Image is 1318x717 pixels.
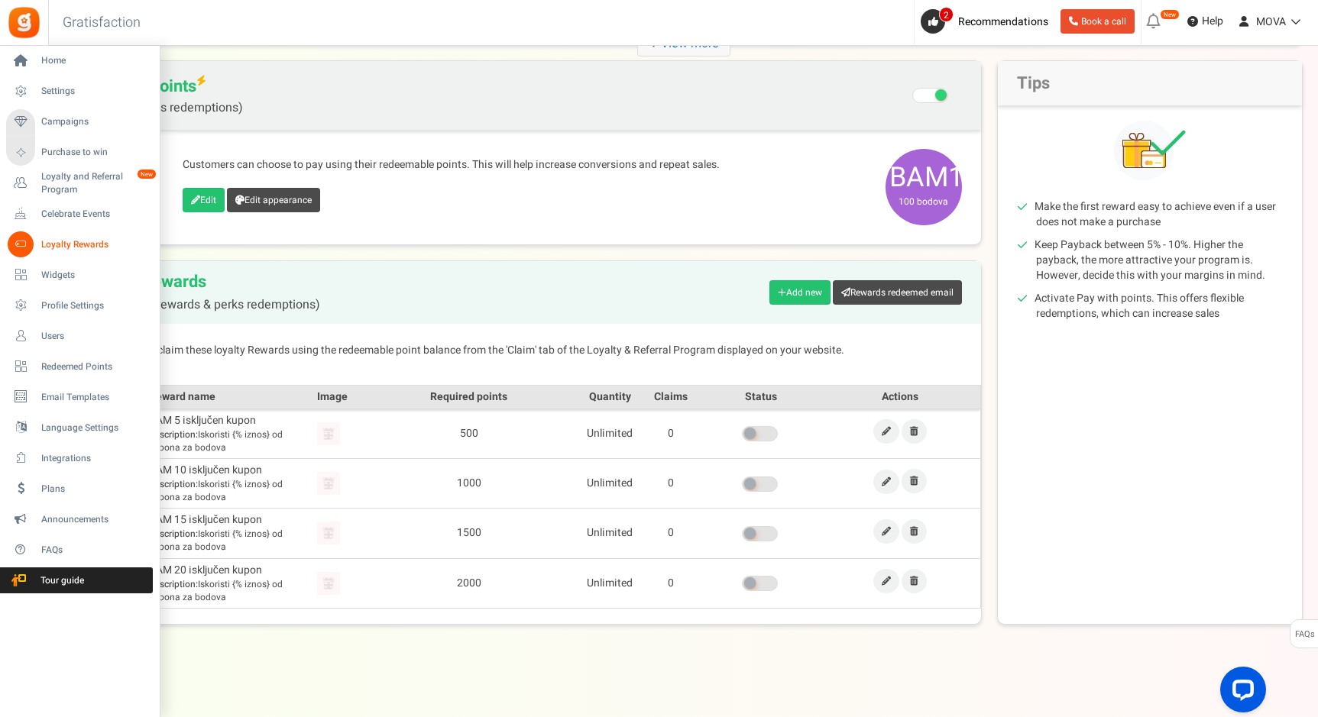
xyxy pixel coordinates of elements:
[6,170,153,196] a: Loyalty and Referral Program New
[6,415,153,441] a: Language Settings
[958,14,1048,30] span: Recommendations
[1198,14,1223,29] span: Help
[183,188,225,212] a: Edit
[359,509,579,558] td: 1500
[145,509,313,558] td: BAM 15 isključen kupon
[6,109,153,135] a: Campaigns
[6,354,153,379] a: Redeemed Points
[1181,9,1229,34] a: Help
[145,409,313,458] td: BAM 5 isključen kupon
[227,188,320,212] a: Edit appearance
[83,343,962,358] p: Customers can claim these loyalty Rewards using the redeemable point balance from the 'Claim' tab...
[640,558,701,608] td: 0
[7,574,114,587] span: Tour guide
[137,169,157,179] em: New
[6,476,153,502] a: Plans
[6,292,153,318] a: Profile Settings
[359,409,579,458] td: 500
[873,470,899,494] a: Edit
[145,458,313,508] td: BAM 10 isključen kupon
[6,79,153,105] a: Settings
[149,478,309,504] span: Iskoristi {% iznos} od kupona za bodova
[6,48,153,74] a: Home
[6,231,153,257] a: Loyalty Rewards
[6,201,153,227] a: Celebrate Events
[359,458,579,508] td: 1000
[41,330,148,343] span: Users
[1036,291,1284,321] li: Activate Pay with points. This offers flexible redemptions, which can increase sales
[640,385,701,409] th: Claims
[149,578,309,604] span: Iskoristi {% iznos} od kupona za bodova
[149,428,198,441] b: Description:
[7,5,41,40] img: Gratisfaction
[41,146,148,159] span: Purchase to win
[873,419,899,444] a: Edit
[902,519,927,544] a: Remove
[145,385,313,409] th: Reward name
[313,385,359,409] th: Image
[1036,237,1284,283] li: Keep Payback between 5% - 10%. Higher the payback, the more attractive your program is. However, ...
[149,428,309,454] span: Iskoristi {% iznos} od kupona za bodova
[41,54,148,67] span: Home
[317,572,340,595] img: Reward
[1294,620,1315,649] span: FAQs
[640,409,701,458] td: 0
[902,419,927,444] a: Remove
[41,299,148,312] span: Profile Settings
[6,262,153,288] a: Widgets
[41,513,148,526] span: Announcements
[6,445,153,471] a: Integrations
[83,76,243,115] span: Pay with points
[873,569,899,593] a: Edit
[939,7,954,22] span: 2
[873,519,899,544] a: Edit
[83,273,320,312] h2: Loyalty Rewards
[359,558,579,608] td: 2000
[640,458,701,508] td: 0
[902,469,927,493] a: Remove
[41,483,148,496] span: Plans
[83,101,243,115] span: (Flexible points redemptions)
[317,422,340,445] img: Reward
[46,8,157,38] h3: Gratisfaction
[6,323,153,349] a: Users
[6,537,153,563] a: FAQs
[41,115,148,128] span: Campaigns
[579,558,640,608] td: Unlimited
[579,509,640,558] td: Unlimited
[6,384,153,410] a: Email Templates
[769,280,831,305] a: Add new
[41,85,148,98] span: Settings
[579,458,640,508] td: Unlimited
[41,421,148,434] span: Language Settings
[833,280,962,305] a: Rewards redeemed email
[921,9,1054,34] a: 2 Recommendations
[41,238,148,251] span: Loyalty Rewards
[998,61,1303,105] h2: Tips
[1114,121,1186,180] img: Tips
[6,140,153,166] a: Purchase to win
[41,391,148,404] span: Email Templates
[1036,199,1284,230] li: Make the first reward easy to achieve even if a user does not make a purchase
[145,558,313,608] td: BAM 20 isključen kupon
[821,385,980,409] th: Actions
[886,149,962,225] span: BAM1
[1160,9,1180,20] em: New
[83,299,320,312] span: (Fixed points rewards & perks redemptions)
[640,509,701,558] td: 0
[317,522,340,544] img: Reward
[1256,14,1286,30] span: MOVA
[41,360,148,373] span: Redeemed Points
[902,569,927,593] a: Remove
[41,452,148,465] span: Integrations
[1061,9,1135,34] a: Book a call
[579,409,640,458] td: Unlimited
[41,208,148,221] span: Celebrate Events
[41,269,148,282] span: Widgets
[889,195,958,208] small: 100 bodova
[701,385,821,409] th: Status
[41,544,148,557] span: FAQs
[149,477,198,491] b: Description:
[183,157,870,173] p: Customers can choose to pay using their redeemable points. This will help increase conversions an...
